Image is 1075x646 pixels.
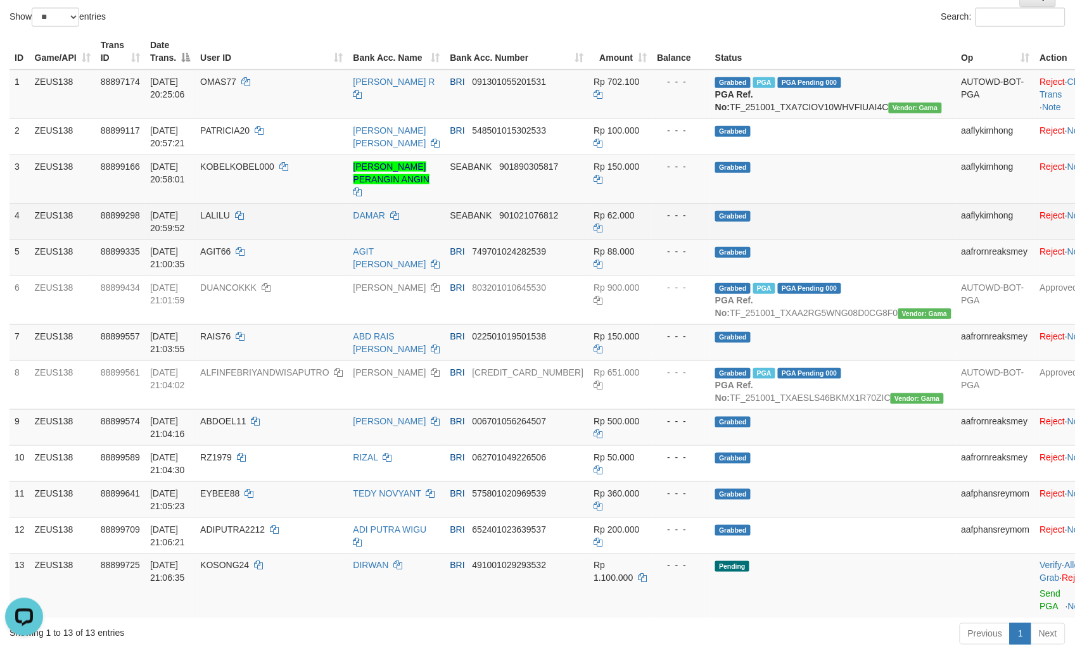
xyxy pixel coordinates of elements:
[1040,210,1065,220] a: Reject
[891,393,944,404] span: Vendor URL: https://trx31.1velocity.biz
[715,283,751,294] span: Grabbed
[715,162,751,173] span: Grabbed
[10,275,30,324] td: 6
[957,517,1035,554] td: aafphansreymom
[778,77,841,88] span: PGA Pending
[450,282,465,293] span: BRI
[10,481,30,517] td: 11
[715,211,751,222] span: Grabbed
[715,126,751,137] span: Grabbed
[473,246,547,256] span: Copy 749701024282539 to clipboard
[594,524,639,535] span: Rp 200.000
[499,210,558,220] span: Copy 901021076812 to clipboard
[957,203,1035,239] td: aaflykimhong
[1040,416,1065,426] a: Reject
[778,283,841,294] span: PGA Pending
[353,488,421,498] a: TEDY NOVYANT
[353,331,426,354] a: ABD RAIS [PERSON_NAME]
[10,203,30,239] td: 4
[450,367,465,377] span: BRI
[353,77,435,87] a: [PERSON_NAME] R
[957,409,1035,445] td: aafrornreaksmey
[710,34,956,70] th: Status
[594,367,639,377] span: Rp 651.000
[200,452,232,462] span: RZ1979
[30,360,96,409] td: ZEUS138
[957,324,1035,360] td: aafrornreaksmey
[10,239,30,275] td: 5
[499,161,558,172] span: Copy 901890305817 to clipboard
[473,560,547,571] span: Copy 491001029293532 to clipboard
[473,367,584,377] span: Copy 688701000877508 to clipboard
[150,488,185,511] span: [DATE] 21:05:23
[450,416,465,426] span: BRI
[353,367,426,377] a: [PERSON_NAME]
[10,324,30,360] td: 7
[957,445,1035,481] td: aafrornreaksmey
[898,308,951,319] span: Vendor URL: https://trx31.1velocity.biz
[1031,623,1065,645] a: Next
[348,34,445,70] th: Bank Acc. Name: activate to sort column ascending
[657,487,705,500] div: - - -
[715,489,751,500] span: Grabbed
[10,622,438,640] div: Showing 1 to 13 of 13 entries
[1040,161,1065,172] a: Reject
[200,488,239,498] span: EYBEE88
[101,524,140,535] span: 88899709
[450,452,465,462] span: BRI
[30,554,96,618] td: ZEUS138
[957,155,1035,203] td: aaflykimhong
[150,560,185,583] span: [DATE] 21:06:35
[200,416,246,426] span: ABDOEL11
[594,488,639,498] span: Rp 360.000
[450,331,465,341] span: BRI
[30,517,96,554] td: ZEUS138
[957,239,1035,275] td: aafrornreaksmey
[657,451,705,464] div: - - -
[1040,589,1061,612] a: Send PGA
[657,559,705,572] div: - - -
[715,77,751,88] span: Grabbed
[353,452,378,462] a: RIZAL
[594,416,639,426] span: Rp 500.000
[1043,102,1062,112] a: Note
[450,524,465,535] span: BRI
[353,416,426,426] a: [PERSON_NAME]
[715,417,751,427] span: Grabbed
[450,246,465,256] span: BRI
[715,89,753,112] b: PGA Ref. No:
[473,416,547,426] span: Copy 006701056264507 to clipboard
[150,331,185,354] span: [DATE] 21:03:55
[753,77,775,88] span: Marked by aafanarl
[657,209,705,222] div: - - -
[594,125,639,136] span: Rp 100.000
[10,360,30,409] td: 8
[594,210,635,220] span: Rp 62.000
[657,75,705,88] div: - - -
[353,560,389,571] a: DIRWAN
[960,623,1010,645] a: Previous
[30,155,96,203] td: ZEUS138
[594,452,635,462] span: Rp 50.000
[101,331,140,341] span: 88899557
[145,34,195,70] th: Date Trans.: activate to sort column descending
[450,488,465,498] span: BRI
[957,34,1035,70] th: Op: activate to sort column ascending
[450,161,492,172] span: SEABANK
[200,367,329,377] span: ALFINFEBRIYANDWISAPUTRO
[594,77,639,87] span: Rp 702.100
[30,445,96,481] td: ZEUS138
[32,8,79,27] select: Showentries
[30,70,96,119] td: ZEUS138
[715,368,751,379] span: Grabbed
[473,488,547,498] span: Copy 575801020969539 to clipboard
[30,239,96,275] td: ZEUS138
[473,77,547,87] span: Copy 091301055201531 to clipboard
[594,560,633,583] span: Rp 1.100.000
[10,409,30,445] td: 9
[957,481,1035,517] td: aafphansreymom
[200,524,265,535] span: ADIPUTRA2212
[957,275,1035,324] td: AUTOWD-BOT-PGA
[101,452,140,462] span: 88899589
[889,103,942,113] span: Vendor URL: https://trx31.1velocity.biz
